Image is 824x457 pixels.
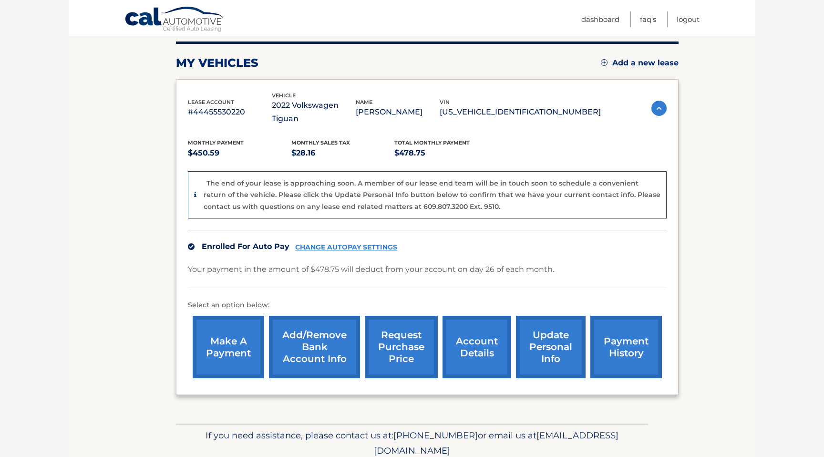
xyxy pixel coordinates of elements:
p: [PERSON_NAME] [356,105,440,119]
p: The end of your lease is approaching soon. A member of our lease end team will be in touch soon t... [204,179,660,211]
a: Cal Automotive [124,6,225,34]
p: [US_VEHICLE_IDENTIFICATION_NUMBER] [440,105,601,119]
a: Add a new lease [601,58,679,68]
p: $450.59 [188,146,291,160]
img: add.svg [601,59,608,66]
span: vin [440,99,450,105]
span: Enrolled For Auto Pay [202,242,289,251]
a: update personal info [516,316,586,378]
a: Logout [677,11,700,27]
span: Monthly Payment [188,139,244,146]
span: name [356,99,372,105]
a: CHANGE AUTOPAY SETTINGS [295,243,397,251]
a: make a payment [193,316,264,378]
span: lease account [188,99,234,105]
span: [EMAIL_ADDRESS][DOMAIN_NAME] [374,430,618,456]
h2: my vehicles [176,56,258,70]
span: Total Monthly Payment [394,139,470,146]
a: payment history [590,316,662,378]
img: check.svg [188,243,195,250]
p: $478.75 [394,146,498,160]
a: request purchase price [365,316,438,378]
p: $28.16 [291,146,395,160]
span: vehicle [272,92,296,99]
a: Dashboard [581,11,619,27]
p: Select an option below: [188,300,667,311]
a: Add/Remove bank account info [269,316,360,378]
a: account details [443,316,511,378]
a: FAQ's [640,11,656,27]
p: Your payment in the amount of $478.75 will deduct from your account on day 26 of each month. [188,263,554,276]
span: Monthly sales Tax [291,139,350,146]
p: 2022 Volkswagen Tiguan [272,99,356,125]
span: [PHONE_NUMBER] [393,430,478,441]
img: accordion-active.svg [651,101,667,116]
p: #44455530220 [188,105,272,119]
